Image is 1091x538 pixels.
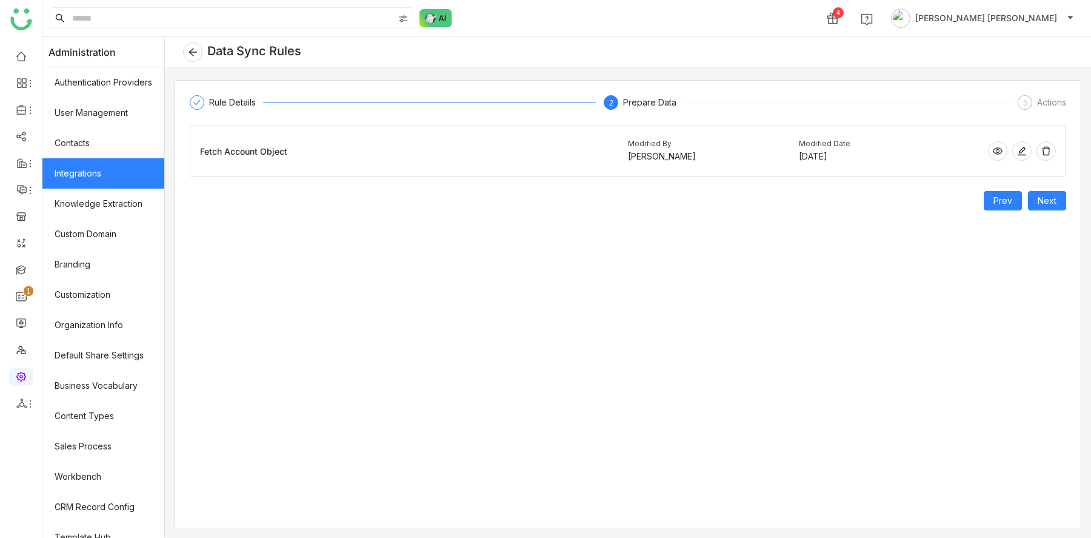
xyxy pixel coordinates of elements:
[209,95,263,110] div: Rule Details
[628,136,799,149] div: Modified By
[183,42,202,62] button: Back
[891,8,910,28] img: avatar
[861,13,873,25] img: help.svg
[42,340,164,371] a: Default Share Settings
[889,8,1076,28] button: [PERSON_NAME] [PERSON_NAME]
[24,286,33,296] nz-badge-sup: 1
[42,98,164,128] a: User Management
[42,249,164,280] a: Branding
[42,128,164,158] a: Contacts
[200,146,287,156] div: Fetch Account Object
[42,67,164,98] a: Authentication Providers
[48,37,116,67] span: Administration
[1028,191,1066,210] button: Next
[42,492,164,522] a: CRM Record Config
[42,189,164,219] a: Knowledge Extraction
[10,8,32,30] img: logo
[42,310,164,340] a: Organization Info
[993,194,1012,207] span: Prev
[984,191,1022,210] button: Prev
[419,9,452,27] img: ask-buddy-normal.svg
[42,371,164,401] a: Business Vocabulary
[609,98,613,107] span: 2
[42,158,164,189] a: Integrations
[398,14,408,24] img: search-type.svg
[42,462,164,492] a: Workbench
[1023,98,1027,107] span: 3
[26,285,31,297] p: 1
[183,42,301,62] div: Data Sync Rules
[1037,95,1066,110] div: Actions
[833,7,844,18] div: 4
[915,12,1057,25] span: [PERSON_NAME] [PERSON_NAME]
[799,151,927,161] div: [DATE]
[623,95,684,110] div: Prepare Data
[1038,194,1056,207] span: Next
[42,219,164,249] a: Custom Domain
[628,151,799,161] div: [PERSON_NAME]
[42,401,164,431] a: Content Types
[42,431,164,462] a: Sales Process
[42,280,164,310] a: Customization
[799,136,927,149] div: Modified Date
